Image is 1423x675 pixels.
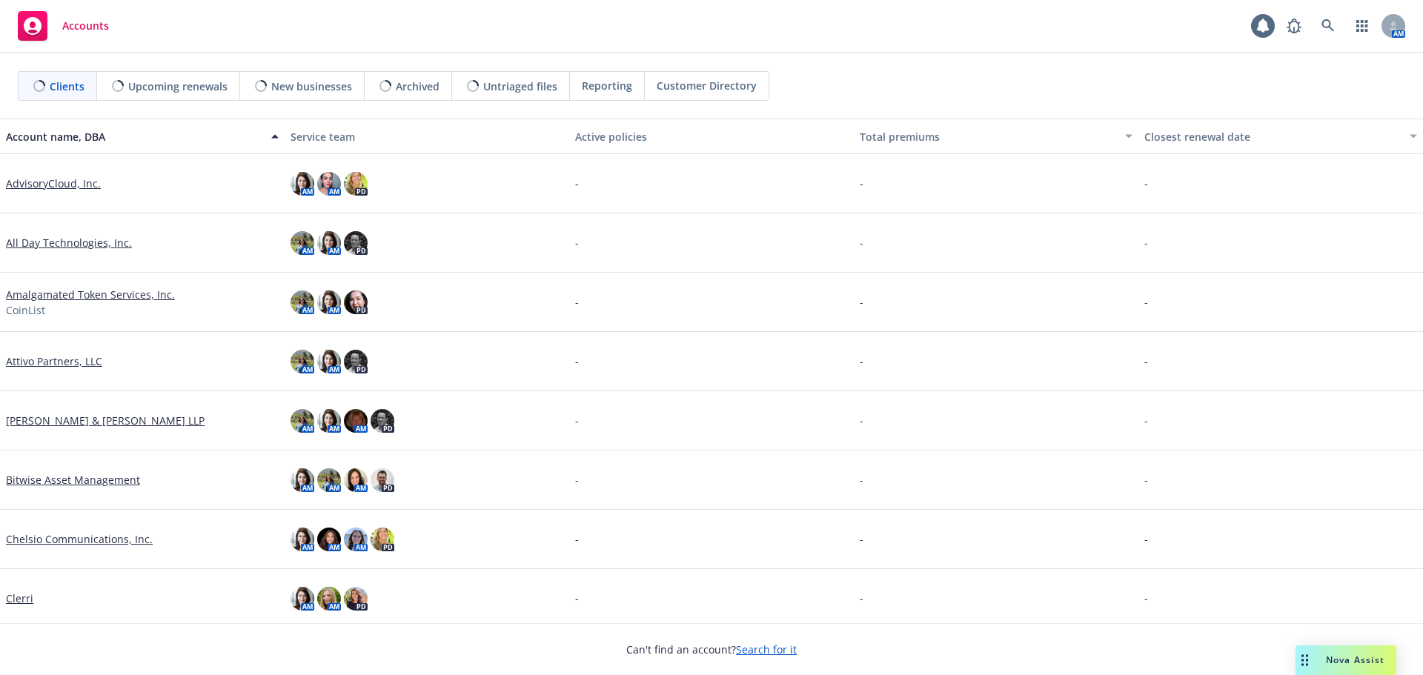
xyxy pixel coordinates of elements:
img: photo [317,587,341,611]
div: Closest renewal date [1144,129,1401,144]
img: photo [317,172,341,196]
a: Switch app [1347,11,1377,41]
span: - [860,413,863,428]
span: - [860,294,863,310]
span: Reporting [582,78,632,93]
img: photo [344,290,368,314]
span: - [1144,472,1148,488]
a: Accounts [12,5,115,47]
button: Closest renewal date [1138,119,1423,154]
span: - [1144,591,1148,606]
a: [PERSON_NAME] & [PERSON_NAME] LLP [6,413,205,428]
div: Account name, DBA [6,129,262,144]
span: CoinList [6,302,45,318]
img: photo [291,468,314,492]
a: Report a Bug [1279,11,1309,41]
a: Chelsio Communications, Inc. [6,531,153,547]
span: Clients [50,79,84,94]
span: Can't find an account? [626,642,797,657]
a: Amalgamated Token Services, Inc. [6,287,175,302]
img: photo [344,409,368,433]
span: - [860,472,863,488]
img: photo [344,350,368,373]
img: photo [291,409,314,433]
span: New businesses [271,79,352,94]
span: - [1144,531,1148,547]
span: - [1144,353,1148,369]
img: photo [291,528,314,551]
img: photo [371,409,394,433]
span: - [575,235,579,250]
div: Total premiums [860,129,1116,144]
span: - [1144,235,1148,250]
span: - [575,353,579,369]
button: Nova Assist [1296,645,1396,675]
img: photo [317,468,341,492]
img: photo [317,528,341,551]
a: Clerri [6,591,33,606]
span: - [860,353,863,369]
span: Nova Assist [1326,654,1384,666]
span: - [860,531,863,547]
img: photo [344,528,368,551]
span: - [860,176,863,191]
button: Active policies [569,119,854,154]
span: Customer Directory [657,78,757,93]
div: Active policies [575,129,848,144]
img: photo [317,231,341,255]
button: Service team [285,119,569,154]
div: Drag to move [1296,645,1314,675]
a: Bitwise Asset Management [6,472,140,488]
img: photo [344,231,368,255]
span: - [860,591,863,606]
span: - [1144,413,1148,428]
img: photo [291,350,314,373]
span: - [575,591,579,606]
img: photo [344,468,368,492]
img: photo [317,350,341,373]
span: - [1144,176,1148,191]
span: - [1144,294,1148,310]
span: - [575,294,579,310]
span: Archived [396,79,439,94]
a: Search [1313,11,1343,41]
span: Accounts [62,20,109,32]
span: - [575,413,579,428]
a: Attivo Partners, LLC [6,353,102,369]
a: Search for it [736,642,797,656]
button: Total premiums [854,119,1138,154]
img: photo [371,528,394,551]
span: - [575,472,579,488]
span: - [575,176,579,191]
a: All Day Technologies, Inc. [6,235,132,250]
img: photo [317,409,341,433]
span: Upcoming renewals [128,79,228,94]
img: photo [291,290,314,314]
img: photo [344,587,368,611]
img: photo [344,172,368,196]
img: photo [291,587,314,611]
img: photo [291,231,314,255]
span: - [575,531,579,547]
span: Untriaged files [483,79,557,94]
img: photo [291,172,314,196]
img: photo [317,290,341,314]
img: photo [371,468,394,492]
span: - [860,235,863,250]
a: AdvisoryCloud, Inc. [6,176,101,191]
div: Service team [291,129,563,144]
